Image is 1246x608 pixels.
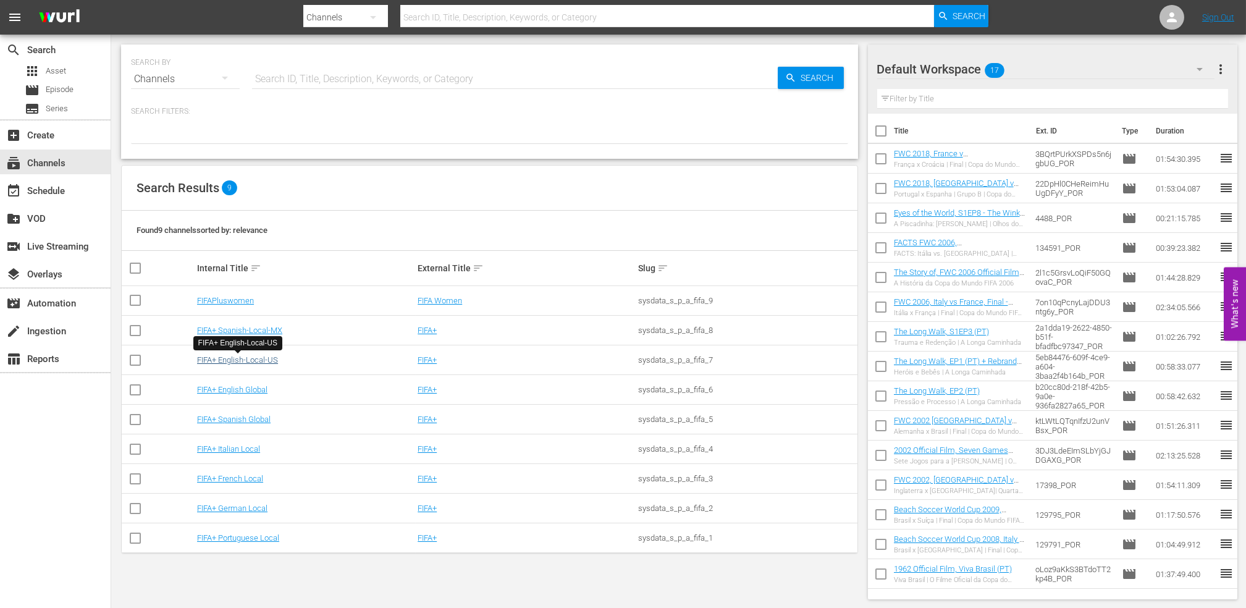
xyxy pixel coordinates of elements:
a: FIFAPluswomen [197,296,254,305]
div: Brasil x Suíça | Final | Copa do Mundo FIFA de Futebol de Areia [GEOGRAPHIC_DATA] 2009™ | Jogo co... [894,517,1025,525]
span: sort [250,263,261,274]
a: Eyes of the World, S1EP8 - The Wink: [PERSON_NAME] and [PERSON_NAME] (PT) [894,208,1025,236]
div: Brasil x [GEOGRAPHIC_DATA] | Final | Copa do Mundo FIFA de Futebol de [PERSON_NAME] 2008™ | Jogo ... [894,546,1025,554]
td: b20cc80d-218f-42b5-9a0e-936fa2827a65_POR [1030,381,1118,411]
span: reorder [1219,507,1234,521]
span: Asset [25,64,40,78]
span: menu [7,10,22,25]
a: FWC 2002, [GEOGRAPHIC_DATA] v [GEOGRAPHIC_DATA], Quarter-Finals - FMR (PT) + Rebrand promo 2 [894,475,1022,503]
span: Reports [6,352,21,366]
a: FIFA+ [418,355,437,365]
td: 17398_POR [1030,470,1118,500]
div: Portugal x Espanha | Grupo B | Copa do Mundo FIFA de 2018, na [GEOGRAPHIC_DATA] | Jogo Completo [894,190,1025,198]
span: Episode [1122,537,1137,552]
span: Search [953,5,985,27]
span: 9 [222,180,237,195]
a: FIFA+ English Global [197,385,267,394]
div: sysdata_s_p_a_fifa_4 [638,444,855,454]
span: Episode [1122,507,1137,522]
span: reorder [1219,358,1234,373]
span: Create [6,128,21,143]
td: 02:13:25.528 [1151,441,1219,470]
div: Alemanha x Brasil | Final | Copa do Mundo FIFA de 2002, na Coreia e no [GEOGRAPHIC_DATA] | Jogo C... [894,428,1025,436]
div: Channels [131,62,240,96]
a: FACTS FWC 2006, [GEOGRAPHIC_DATA] v [GEOGRAPHIC_DATA] (PT) [894,238,985,266]
td: 2a1dda19-2622-4850-b51f-bfadfbc97347_POR [1030,322,1118,352]
span: Episode [1122,211,1137,226]
a: FIFA+ [418,474,437,483]
th: Title [894,114,1029,148]
td: 129791_POR [1030,530,1118,559]
div: sysdata_s_p_a_fifa_8 [638,326,855,335]
a: The Story of, FWC 2006 Official Film (PT) + rebrand ident [894,268,1024,286]
div: Trauma e Redenção | A Longa Caminhada [894,339,1021,347]
span: reorder [1219,269,1234,284]
div: sysdata_s_p_a_fifa_7 [638,355,855,365]
td: 00:39:23.382 [1151,233,1219,263]
span: Episode [1122,478,1137,492]
span: reorder [1219,180,1234,195]
span: reorder [1219,566,1234,581]
div: Itália x França | Final | Copa do Mundo FIFA de 2006, na [GEOGRAPHIC_DATA] | Jogo Completo [894,309,1025,317]
a: FIFA+ [418,326,437,335]
a: Beach Soccer World Cup 2008, Italy v [GEOGRAPHIC_DATA] (PT) [894,534,1024,553]
p: Search Filters: [131,106,848,117]
div: FIFA+ English-Local-US [198,338,277,348]
td: 01:51:26.311 [1151,411,1219,441]
span: Episode [1122,300,1137,315]
div: sysdata_s_p_a_fifa_5 [638,415,855,424]
a: FIFA+ Spanish-Local-MX [197,326,282,335]
td: 00:21:15.785 [1151,203,1219,233]
a: FIFA+ Italian Local [197,444,260,454]
td: 3BQrtPUrkXSPDs5n6jgbUG_POR [1030,144,1118,174]
span: Channels [6,156,21,171]
a: FWC 2006, Italy vs France, Final - FMR (PT) [894,297,1013,316]
span: more_vert [1213,62,1228,77]
a: FWC 2018, France v [GEOGRAPHIC_DATA], Final - FMR (PT) [894,149,1011,177]
span: Episode [25,83,40,98]
a: 1962 Official Film, Viva Brasil (PT) [894,564,1012,573]
span: Episode [1122,151,1137,166]
span: Episode [1122,567,1137,581]
td: 22DpHl0CHeReimHuUgDFyY_POR [1030,174,1118,203]
a: FIFA Women [418,296,462,305]
span: Episode [1122,418,1137,433]
th: Ext. ID [1029,114,1114,148]
a: Beach Soccer World Cup 2009, [GEOGRAPHIC_DATA] v [GEOGRAPHIC_DATA] (PT) [894,505,1006,533]
td: 00:58:42.632 [1151,381,1219,411]
div: França x Croácia | Final | Copa do Mundo FIFA [GEOGRAPHIC_DATA] 2018 | [PERSON_NAME] completa [894,161,1025,169]
span: reorder [1219,299,1234,314]
div: External Title [418,261,634,276]
a: FIFA+ English-Local-US [197,355,278,365]
span: Asset [46,65,66,77]
td: 129795_POR [1030,500,1118,530]
span: reorder [1219,536,1234,551]
a: FIFA+ [418,533,437,543]
a: FIFA+ [418,444,437,454]
td: 01:37:49.400 [1151,559,1219,589]
a: FWC 2018, [GEOGRAPHIC_DATA] v [GEOGRAPHIC_DATA], Group Stage - FMR (PT) + rebrand promo 2 [894,179,1020,206]
td: ktLWtLQTqnIfzU2unVBsx_POR [1030,411,1118,441]
span: reorder [1219,240,1234,255]
span: reorder [1219,210,1234,225]
span: VOD [6,211,21,226]
span: reorder [1219,418,1234,433]
span: reorder [1219,477,1234,492]
span: Automation [6,296,21,311]
div: Internal Title [197,261,414,276]
span: Episode [1122,448,1137,463]
span: reorder [1219,151,1234,166]
div: Sete Jogos para a [PERSON_NAME] | O Filme Oficial da Copa do Mundo FIFA 2002™ [894,457,1025,465]
div: sysdata_s_p_a_fifa_2 [638,504,855,513]
span: Episode [1122,359,1137,374]
td: 3DJ3LdeEImSLbYjGJDGAXG_POR [1030,441,1118,470]
span: sort [473,263,484,274]
div: sysdata_s_p_a_fifa_6 [638,385,855,394]
span: Episode [1122,389,1137,403]
img: ans4CAIJ8jUAAAAAAAAAAAAAAAAAAAAAAAAgQb4GAAAAAAAAAAAAAAAAAAAAAAAAJMjXAAAAAAAAAAAAAAAAAAAAAAAAgAT5G... [30,3,89,32]
span: reorder [1219,447,1234,462]
a: FIFA+ [418,415,437,424]
a: FIFA+ [418,504,437,513]
span: Episode [1122,270,1137,285]
div: A História da Copa do Mundo FIFA 2006 [894,279,1025,287]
